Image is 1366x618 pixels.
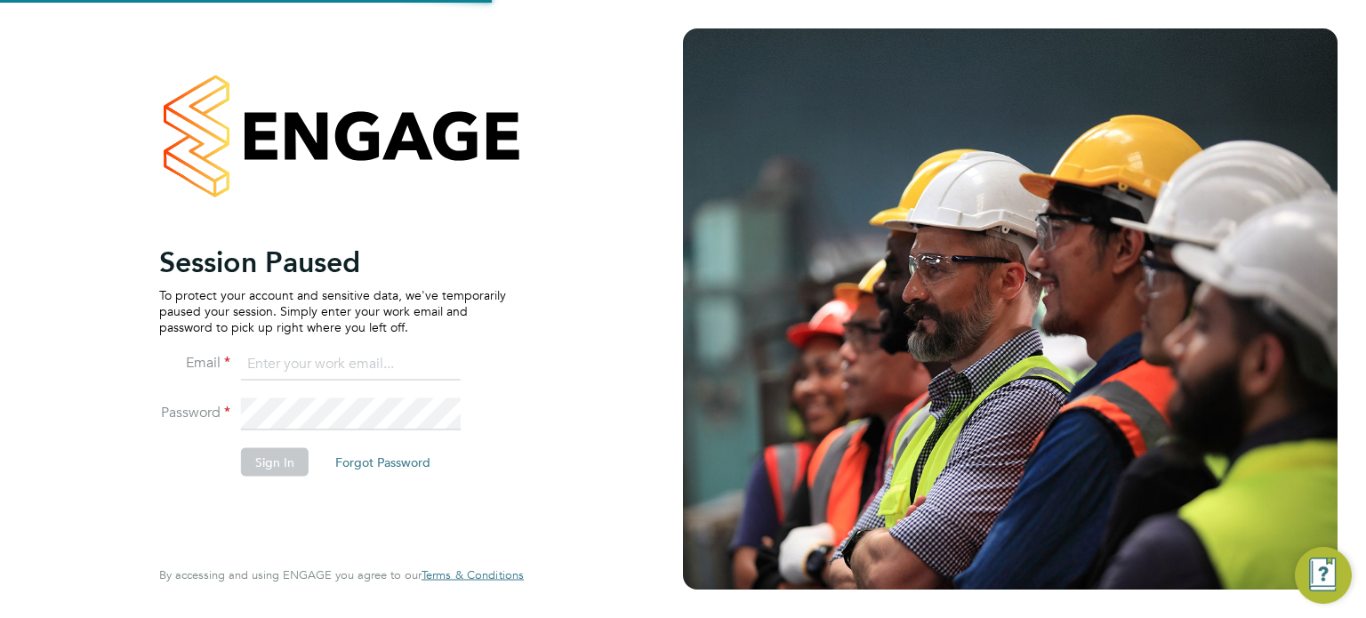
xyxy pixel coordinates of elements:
a: Terms & Conditions [422,568,524,582]
button: Sign In [241,447,309,476]
button: Forgot Password [321,447,445,476]
label: Email [159,353,230,372]
h2: Session Paused [159,244,506,279]
input: Enter your work email... [241,349,461,381]
label: Password [159,403,230,421]
span: By accessing and using ENGAGE you agree to our [159,567,524,582]
button: Engage Resource Center [1295,547,1352,604]
p: To protect your account and sensitive data, we've temporarily paused your session. Simply enter y... [159,286,506,335]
